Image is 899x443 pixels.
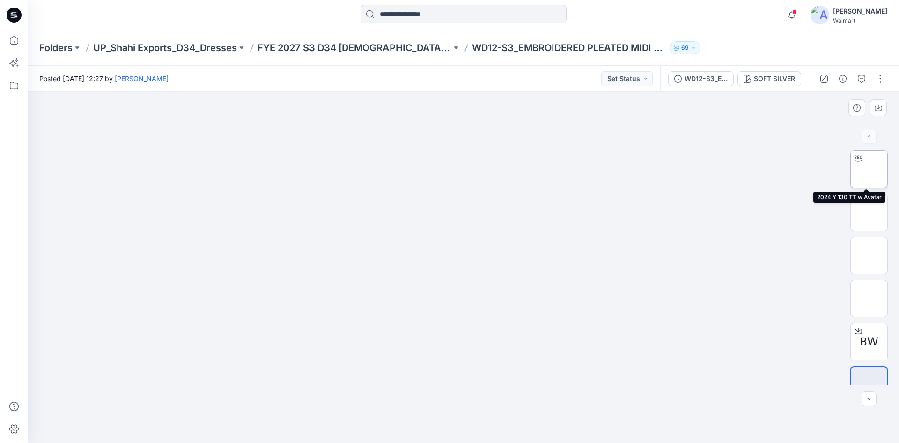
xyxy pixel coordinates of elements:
div: Walmart [833,17,887,24]
div: SOFT SILVER [754,74,795,84]
div: [PERSON_NAME] [833,6,887,17]
button: SOFT SILVER [737,71,801,86]
span: BW [860,333,878,350]
p: 69 [681,43,689,53]
a: UP_Shahi Exports_D34_Dresses [93,41,237,54]
a: Folders [39,41,73,54]
button: Details [835,71,850,86]
a: FYE 2027 S3 D34 [DEMOGRAPHIC_DATA] Dresses - Shahi [258,41,451,54]
button: 69 [670,41,700,54]
img: avatar [811,6,829,24]
a: [PERSON_NAME] [115,75,169,83]
p: WD12-S3_EMBROIDERED PLEATED MIDI DRESS [472,41,666,54]
button: WD12-S3_EMBROIDERED PLEATED MIDI DRESS-([DATE]) [668,71,734,86]
span: Posted [DATE] 12:27 by [39,74,169,83]
div: WD12-S3_EMBROIDERED PLEATED MIDI DRESS-([DATE]) [685,74,728,84]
